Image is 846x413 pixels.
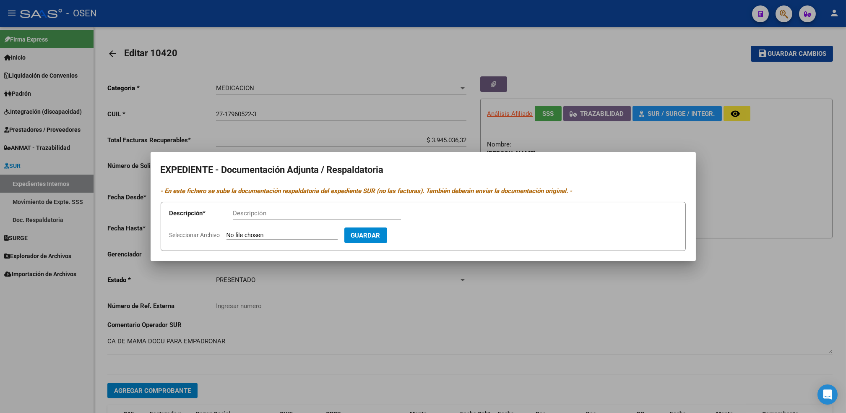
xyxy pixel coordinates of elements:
button: Guardar [344,227,387,243]
div: Open Intercom Messenger [817,384,838,405]
span: Guardar [351,232,380,239]
p: Descripción [169,209,233,218]
h2: EXPEDIENTE - Documentación Adjunta / Respaldatoria [161,162,686,178]
i: - En este fichero se sube la documentación respaldatoria del expediente SUR (no las facturas). Ta... [161,187,573,195]
span: Seleccionar Archivo [169,232,220,238]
